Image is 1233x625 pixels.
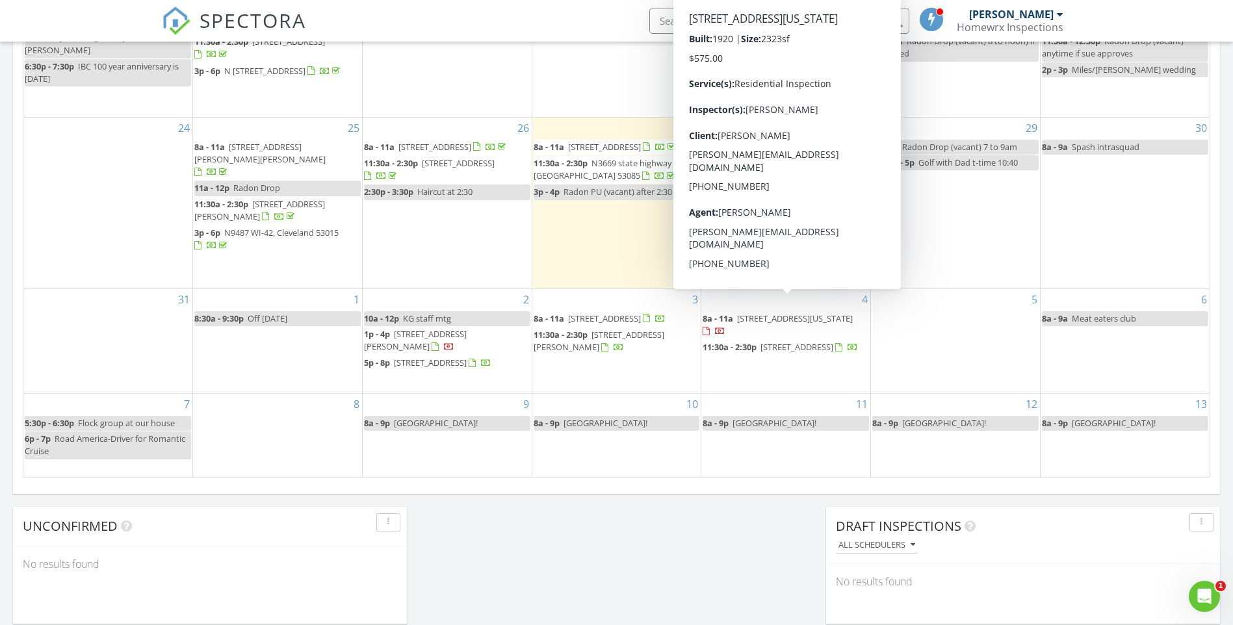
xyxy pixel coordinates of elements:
span: [GEOGRAPHIC_DATA]! [733,417,816,429]
a: Go to August 31, 2025 [175,289,192,310]
a: 3p - 6p N [STREET_ADDRESS] [194,64,361,79]
td: Go to September 8, 2025 [193,394,363,477]
span: 8a - 11a [534,312,564,324]
a: Go to September 8, 2025 [351,394,362,415]
a: 8a - 11a [STREET_ADDRESS] [364,141,508,153]
a: Go to September 11, 2025 [853,394,870,415]
span: [STREET_ADDRESS][PERSON_NAME] [703,141,810,165]
span: 11a - 12p [194,182,229,194]
span: [STREET_ADDRESS][PERSON_NAME] [534,329,664,353]
a: 1p - 4p [STREET_ADDRESS][PERSON_NAME] [364,328,467,352]
span: 6:30p - 7:30p [25,60,74,72]
span: 11:30a - 2:30p [703,341,757,353]
a: 8a - 11a [STREET_ADDRESS][PERSON_NAME][PERSON_NAME] [194,141,326,177]
div: No results found [13,546,407,581]
td: Go to August 30, 2025 [1040,117,1210,288]
a: 8a - 11a [STREET_ADDRESS] [534,312,666,324]
td: Go to September 2, 2025 [362,288,532,393]
a: 11:30a - 2:30p [STREET_ADDRESS][PERSON_NAME] [194,198,325,222]
span: [STREET_ADDRESS][PERSON_NAME][PERSON_NAME] [194,141,326,165]
a: 1p - 4p [STREET_ADDRESS][PERSON_NAME] [364,327,530,355]
td: Go to August 27, 2025 [532,117,701,288]
td: Go to August 28, 2025 [701,117,871,288]
a: 11:30a - 2:30p [STREET_ADDRESS] [703,341,858,353]
span: Spash intrasquad [1072,141,1139,153]
a: 8a - 11a [STREET_ADDRESS][US_STATE] [703,312,853,337]
span: 1 [1215,581,1226,591]
span: [GEOGRAPHIC_DATA]! [902,417,986,429]
span: N [STREET_ADDRESS] [224,65,305,77]
a: Go to August 25, 2025 [345,118,362,138]
td: Go to August 26, 2025 [362,117,532,288]
a: 8a - 11a [STREET_ADDRESS] [534,141,678,153]
span: 1p - 4p [364,328,390,340]
span: Flock group at our house [78,417,175,429]
span: 6p - 7p [25,433,51,444]
a: Go to September 13, 2025 [1193,394,1210,415]
span: [STREET_ADDRESS][PERSON_NAME] [703,170,833,194]
a: 8a - 11a [STREET_ADDRESS][US_STATE] [703,311,869,339]
a: Go to August 24, 2025 [175,118,192,138]
span: Miles/[PERSON_NAME] wedding [1072,64,1196,75]
span: N9487 WI-42, Cleveland 53015 [224,227,339,238]
a: 8a - 11a [STREET_ADDRESS][PERSON_NAME] [703,141,810,165]
span: Road America-Driver for Romantic Cruise [25,433,185,457]
span: Off [DATE] [248,312,287,324]
span: Draft Inspections [836,517,961,535]
span: Radon PU (vacant) after 2:30 [564,186,672,198]
span: 2:30p - 3:30p [703,199,752,210]
span: 10:40a - 5p [872,157,915,168]
span: 5:30p - 6:30p [25,417,74,429]
span: Radon Drop (vacant) 8 to noon) if approved [872,35,1035,59]
span: [STREET_ADDRESS][PERSON_NAME] [194,198,325,222]
td: Go to September 3, 2025 [532,288,701,393]
a: 11:30a - 2:30p [STREET_ADDRESS][PERSON_NAME] [534,329,664,353]
span: 8a - 9a [1042,312,1068,324]
button: All schedulers [836,537,918,554]
span: 8a - 9a [1042,141,1068,153]
a: 11:30a - 2:30p [STREET_ADDRESS] [703,340,869,355]
a: Go to September 7, 2025 [181,394,192,415]
td: Go to September 6, 2025 [1040,288,1210,393]
a: Go to August 28, 2025 [853,118,870,138]
a: 11:30a - 2:30p [STREET_ADDRESS] [364,156,530,184]
span: Unconfirmed [23,517,118,535]
span: Radon Drop (vacant) anytime if sue approves [1042,35,1184,59]
span: 8:30a - 9:30p [194,312,244,324]
span: [GEOGRAPHIC_DATA]! [394,417,478,429]
a: 5p - 8p [STREET_ADDRESS] [364,357,491,368]
span: 8a - 9a [872,141,898,153]
span: 8a - 11a [703,312,733,324]
span: 3p - 4p [534,186,560,198]
td: Go to August 24, 2025 [23,117,193,288]
span: 3p - 6p [194,65,220,77]
span: IBC 100 year anniversary is [DATE] [25,60,179,84]
td: Go to August 29, 2025 [871,117,1041,288]
a: 11:30a - 2:30p [STREET_ADDRESS][PERSON_NAME] [703,168,869,196]
td: Go to September 12, 2025 [871,394,1041,477]
span: Meat eaters club [1072,312,1136,324]
span: [STREET_ADDRESS] [568,141,641,153]
td: Go to September 13, 2025 [1040,394,1210,477]
span: 3p - 6p [194,227,220,238]
span: [GEOGRAPHIC_DATA]! [1072,417,1156,429]
a: Go to September 3, 2025 [690,289,701,310]
span: 10a - 12p [364,312,399,324]
a: Go to September 10, 2025 [684,394,701,415]
span: 8a - 11a [364,141,395,153]
span: SPECTORA [200,6,306,34]
input: Search everything... [649,8,909,34]
a: 3p - 6p N9487 WI-42, Cleveland 53015 [194,227,339,251]
span: Haircut at 2:30 [417,186,473,198]
iframe: Intercom live chat [1189,581,1220,612]
div: [PERSON_NAME] [969,8,1054,21]
span: 8a - 9p [364,417,390,429]
a: 11:30a - 2:30p N3669 state highway 32, [GEOGRAPHIC_DATA] 53085 [534,156,700,184]
a: Go to August 29, 2025 [1023,118,1040,138]
span: Radon Drop [233,182,280,194]
td: Go to September 11, 2025 [701,394,871,477]
td: Go to August 25, 2025 [193,117,363,288]
a: Go to September 4, 2025 [859,289,870,310]
span: [STREET_ADDRESS] [568,312,641,324]
span: [GEOGRAPHIC_DATA]! [564,417,647,429]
